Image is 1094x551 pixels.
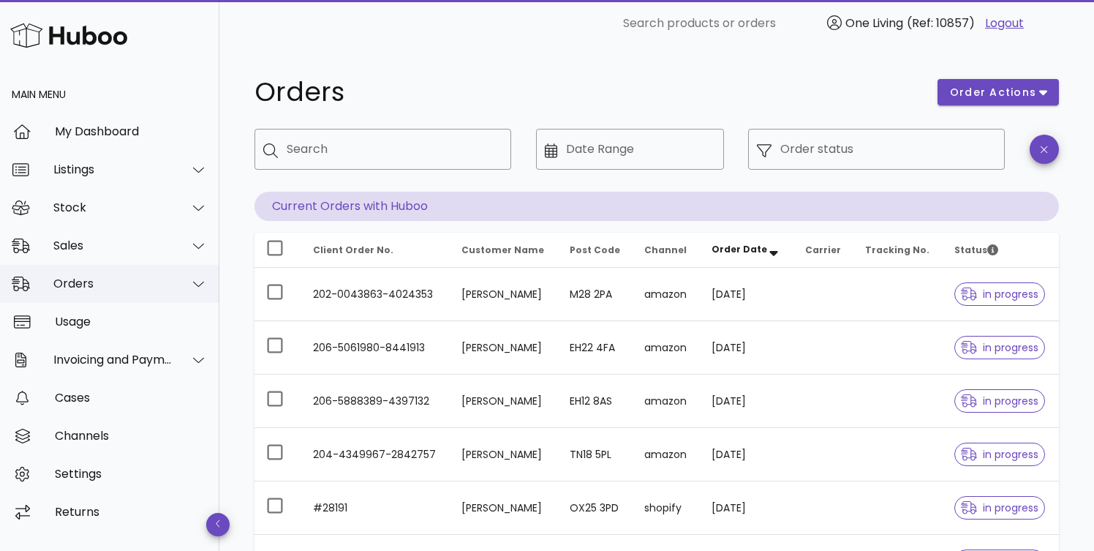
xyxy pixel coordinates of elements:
[633,481,700,535] td: shopify
[938,79,1059,105] button: order actions
[700,321,793,375] td: [DATE]
[461,244,544,256] span: Customer Name
[570,244,620,256] span: Post Code
[700,233,793,268] th: Order Date: Sorted descending. Activate to remove sorting.
[805,244,841,256] span: Carrier
[558,375,633,428] td: EH12 8AS
[450,428,557,481] td: [PERSON_NAME]
[254,192,1059,221] p: Current Orders with Huboo
[450,268,557,321] td: [PERSON_NAME]
[10,20,127,51] img: Huboo Logo
[301,233,450,268] th: Client Order No.
[644,244,687,256] span: Channel
[53,200,173,214] div: Stock
[961,449,1038,460] span: in progress
[633,233,700,268] th: Channel
[700,428,793,481] td: [DATE]
[865,244,929,256] span: Tracking No.
[907,15,975,31] span: (Ref: 10857)
[53,239,173,252] div: Sales
[55,315,208,329] div: Usage
[301,268,450,321] td: 202-0043863-4024353
[558,268,633,321] td: M28 2PA
[700,375,793,428] td: [DATE]
[301,481,450,535] td: #28191
[55,391,208,405] div: Cases
[985,15,1024,32] a: Logout
[712,243,767,255] span: Order Date
[633,268,700,321] td: amazon
[633,321,700,375] td: amazon
[558,321,633,375] td: EH22 4FA
[949,85,1037,100] span: order actions
[700,268,793,321] td: [DATE]
[961,289,1038,299] span: in progress
[961,503,1038,513] span: in progress
[53,277,173,291] div: Orders
[450,233,557,268] th: Customer Name
[954,244,998,256] span: Status
[943,233,1059,268] th: Status
[55,124,208,138] div: My Dashboard
[793,233,853,268] th: Carrier
[961,396,1038,406] span: in progress
[633,428,700,481] td: amazon
[53,162,173,176] div: Listings
[845,15,903,31] span: One Living
[558,233,633,268] th: Post Code
[558,481,633,535] td: OX25 3PD
[254,79,920,105] h1: Orders
[55,429,208,443] div: Channels
[301,428,450,481] td: 204-4349967-2842757
[313,244,393,256] span: Client Order No.
[558,428,633,481] td: TN18 5PL
[53,353,173,367] div: Invoicing and Payments
[633,375,700,428] td: amazon
[853,233,943,268] th: Tracking No.
[961,342,1038,353] span: in progress
[700,481,793,535] td: [DATE]
[301,375,450,428] td: 206-5888389-4397132
[450,375,557,428] td: [PERSON_NAME]
[55,467,208,481] div: Settings
[55,505,208,519] div: Returns
[450,481,557,535] td: [PERSON_NAME]
[301,321,450,375] td: 206-5061980-8441913
[450,321,557,375] td: [PERSON_NAME]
